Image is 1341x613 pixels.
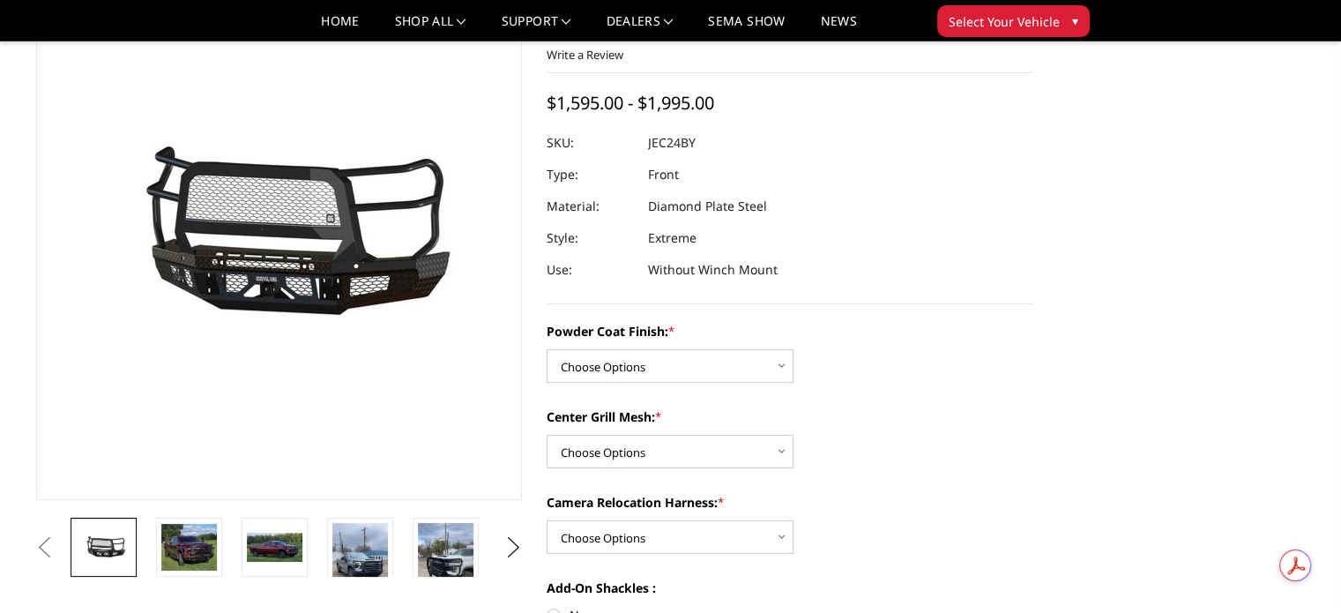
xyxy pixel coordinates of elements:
a: SEMA Show [708,15,785,41]
dt: Use: [547,254,635,286]
dd: JEC24BY [648,127,696,159]
dd: Extreme [648,222,697,254]
a: Home [321,15,359,41]
img: 2024-2025 Chevrolet 2500-3500 - FT Series - Extreme Front Bumper [161,524,217,572]
dd: Diamond Plate Steel [648,191,767,222]
label: Add-On Shackles : [547,579,1033,597]
a: shop all [395,15,466,41]
span: $1,595.00 - $1,995.00 [547,91,714,115]
dd: Without Winch Mount [648,254,778,286]
label: Powder Coat Finish: [547,322,1033,340]
label: Camera Relocation Harness: [547,493,1033,512]
dd: Front [648,159,679,191]
a: Dealers [607,15,674,41]
span: ▾ [1072,11,1078,30]
dt: Material: [547,191,635,222]
button: Next [500,535,526,561]
span: Select Your Vehicle [949,12,1060,31]
img: 2024-2025 Chevrolet 2500-3500 - FT Series - Extreme Front Bumper [247,533,302,563]
a: Support [502,15,571,41]
a: Write a Review [547,47,623,63]
dt: Type: [547,159,635,191]
label: Center Grill Mesh: [547,407,1033,426]
button: Select Your Vehicle [937,5,1090,37]
iframe: Chat Widget [1253,528,1341,613]
button: Previous [32,535,58,561]
dt: Style: [547,222,635,254]
a: News [820,15,856,41]
dt: SKU: [547,127,635,159]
